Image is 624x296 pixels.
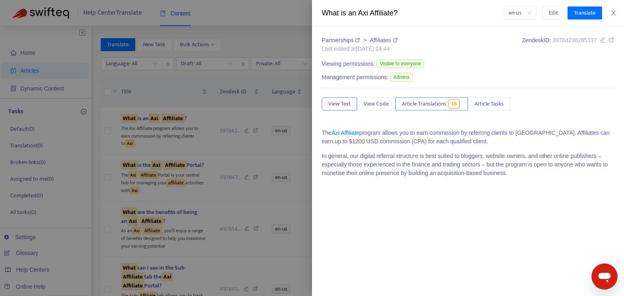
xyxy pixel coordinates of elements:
[610,10,617,16] span: close
[322,36,398,45] div: >
[591,264,617,290] iframe: メッセージングウィンドウを開くボタン
[322,73,388,82] span: Management permissions:
[448,99,460,108] span: 16
[574,9,596,17] span: Translate
[364,99,389,108] span: View Code
[322,97,357,110] button: View Text
[322,129,614,146] p: The program allows you to earn commission by referring clients to [GEOGRAPHIC_DATA]. Affiliates c...
[509,7,531,19] span: en-us
[468,97,510,110] button: Article Tasks
[328,99,351,108] span: View Text
[331,130,359,136] a: Axi Affiliate
[390,73,413,82] span: Admins
[370,37,398,43] a: Affiliates
[322,37,362,43] a: Partnerships
[542,6,565,19] button: Edit
[549,9,558,17] span: Edit
[522,36,614,53] div: Zendesk ID:
[322,152,614,177] p: In general, our digital referral structure is best suited to bloggers, website owners, and other ...
[357,97,395,110] button: View Code
[474,99,504,108] span: Article Tasks
[395,97,468,110] button: Article Translations16
[377,59,424,68] span: Visible to everyone
[322,8,504,19] div: What is an Axi Affiliate?
[608,9,619,17] button: Close
[402,99,446,108] span: Article Translations
[568,6,602,19] button: Translate
[322,60,375,68] span: Viewing permissions:
[552,37,597,43] span: 39784238285337
[322,45,398,53] div: Last edited at [DATE] 14:44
